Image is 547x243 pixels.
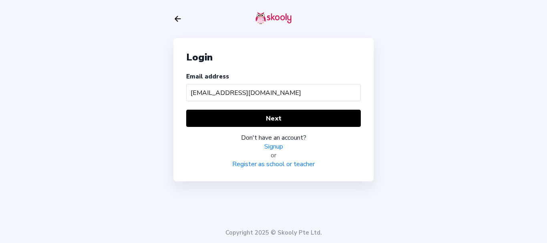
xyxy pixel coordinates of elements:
[186,133,361,142] div: Don't have an account?
[186,110,361,127] button: Next
[186,72,229,80] label: Email address
[186,151,361,160] div: or
[264,142,283,151] a: Signup
[186,84,361,101] input: Your email address
[173,14,182,23] button: arrow back outline
[255,12,292,24] img: skooly-logo.png
[186,51,361,64] div: Login
[232,160,315,169] a: Register as school or teacher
